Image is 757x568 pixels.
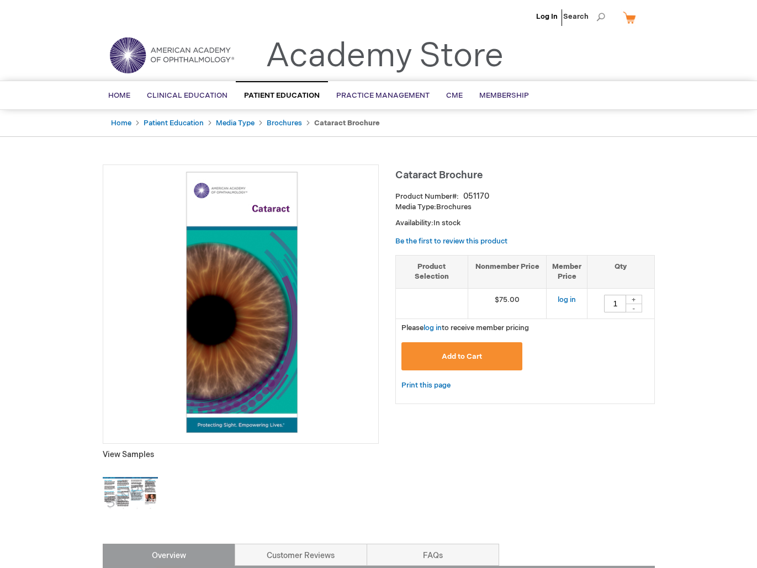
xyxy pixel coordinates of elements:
strong: Product Number [395,192,459,201]
span: Search [563,6,605,28]
a: Home [111,119,131,128]
td: $75.00 [468,288,547,318]
a: log in [424,323,442,332]
th: Product Selection [396,255,468,288]
a: Print this page [401,379,451,392]
img: Click to view [103,466,158,521]
span: Cataract Brochure [395,169,483,181]
span: In stock [433,219,460,227]
a: Patient Education [144,119,204,128]
th: Qty [587,255,654,288]
span: Practice Management [336,91,430,100]
button: Add to Cart [401,342,523,370]
a: Be the first to review this product [395,237,507,246]
span: CME [446,91,463,100]
img: Cataract Brochure [109,171,373,434]
a: Customer Reviews [235,544,367,566]
a: Media Type [216,119,255,128]
input: Qty [604,295,626,312]
span: Membership [479,91,529,100]
a: Academy Store [266,36,504,76]
div: - [626,304,642,312]
div: + [626,295,642,304]
a: log in [558,295,576,304]
span: Patient Education [244,91,320,100]
th: Nonmember Price [468,255,547,288]
p: Availability: [395,218,655,229]
a: Log In [536,12,558,21]
a: Overview [103,544,235,566]
span: Clinical Education [147,91,227,100]
span: Home [108,91,130,100]
strong: Media Type: [395,203,436,211]
span: Add to Cart [442,352,482,361]
a: Brochures [267,119,302,128]
span: Please to receive member pricing [401,323,529,332]
p: Brochures [395,202,655,213]
p: View Samples [103,449,379,460]
div: 051170 [463,191,489,202]
a: FAQs [367,544,499,566]
strong: Cataract Brochure [314,119,380,128]
th: Member Price [547,255,587,288]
